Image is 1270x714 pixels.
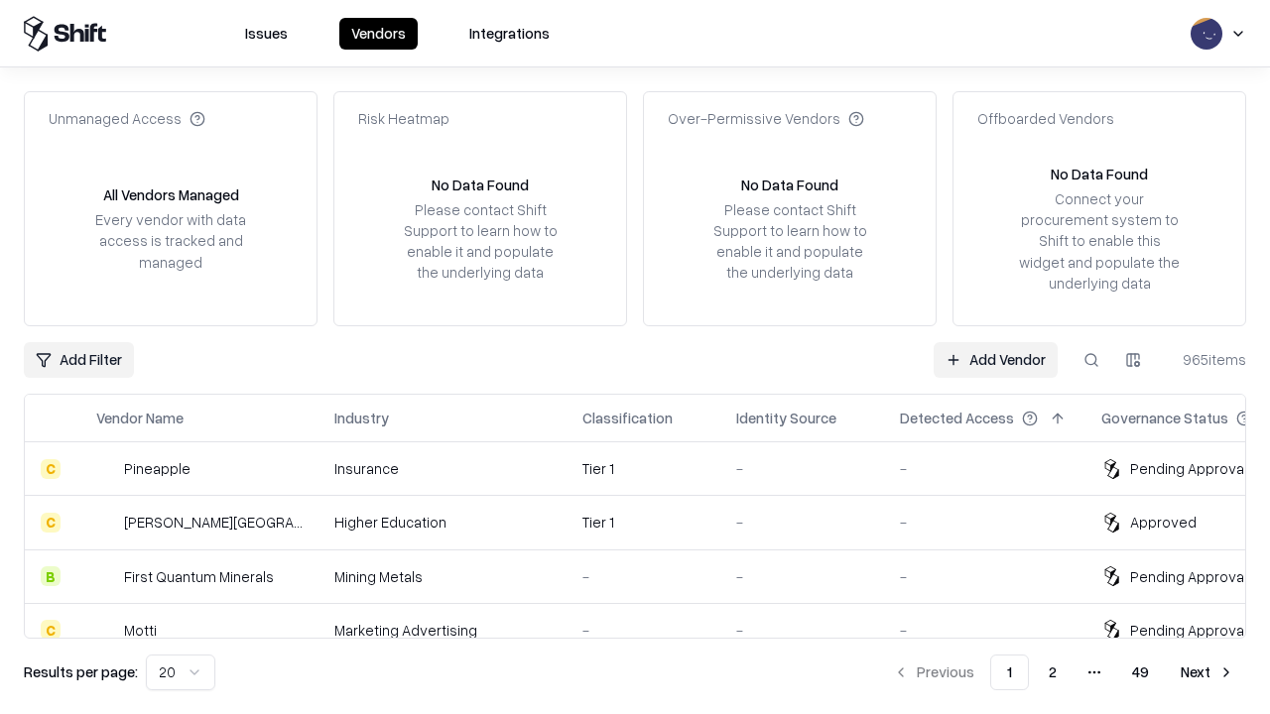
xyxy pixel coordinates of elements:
[398,199,563,284] div: Please contact Shift Support to learn how to enable it and populate the underlying data
[736,620,868,641] div: -
[900,620,1070,641] div: -
[103,184,239,205] div: All Vendors Managed
[1130,458,1247,479] div: Pending Approval
[96,566,116,586] img: First Quantum Minerals
[96,620,116,640] img: Motti
[88,209,253,272] div: Every vendor with data access is tracked and managed
[1051,164,1148,184] div: No Data Found
[41,459,61,479] div: C
[881,654,1246,690] nav: pagination
[41,566,61,586] div: B
[900,408,1014,428] div: Detected Access
[900,566,1070,587] div: -
[1101,408,1228,428] div: Governance Status
[96,513,116,533] img: Reichman University
[900,512,1070,533] div: -
[124,458,190,479] div: Pineapple
[334,566,551,587] div: Mining Metals
[1033,654,1073,690] button: 2
[41,620,61,640] div: C
[124,620,157,641] div: Motti
[1130,566,1247,587] div: Pending Approval
[977,108,1114,129] div: Offboarded Vendors
[990,654,1029,690] button: 1
[1130,620,1247,641] div: Pending Approval
[1167,349,1246,370] div: 965 items
[96,459,116,479] img: Pineapple
[934,342,1058,378] a: Add Vendor
[707,199,872,284] div: Please contact Shift Support to learn how to enable it and populate the underlying data
[233,18,300,50] button: Issues
[358,108,449,129] div: Risk Heatmap
[334,620,551,641] div: Marketing Advertising
[334,512,551,533] div: Higher Education
[124,566,274,587] div: First Quantum Minerals
[582,566,704,587] div: -
[736,566,868,587] div: -
[1169,654,1246,690] button: Next
[582,408,673,428] div: Classification
[582,512,704,533] div: Tier 1
[41,513,61,533] div: C
[736,512,868,533] div: -
[124,512,303,533] div: [PERSON_NAME][GEOGRAPHIC_DATA]
[1116,654,1165,690] button: 49
[736,408,836,428] div: Identity Source
[24,342,134,378] button: Add Filter
[582,620,704,641] div: -
[457,18,562,50] button: Integrations
[49,108,205,129] div: Unmanaged Access
[432,175,529,195] div: No Data Found
[1130,512,1197,533] div: Approved
[339,18,418,50] button: Vendors
[900,458,1070,479] div: -
[1017,188,1182,294] div: Connect your procurement system to Shift to enable this widget and populate the underlying data
[334,408,389,428] div: Industry
[334,458,551,479] div: Insurance
[582,458,704,479] div: Tier 1
[668,108,864,129] div: Over-Permissive Vendors
[741,175,838,195] div: No Data Found
[24,661,138,682] p: Results per page:
[736,458,868,479] div: -
[96,408,184,428] div: Vendor Name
